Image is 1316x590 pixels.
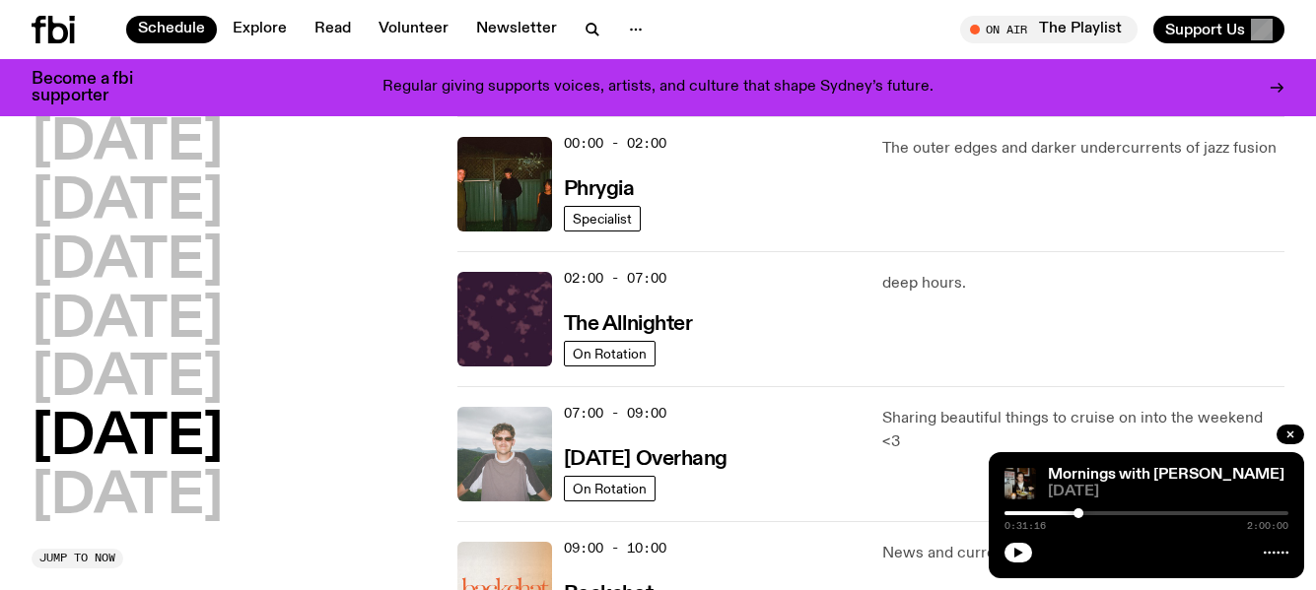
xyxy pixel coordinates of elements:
[882,407,1284,454] p: Sharing beautiful things to cruise on into the weekend <3
[564,269,666,288] span: 02:00 - 07:00
[564,445,727,470] a: [DATE] Overhang
[1048,467,1284,483] a: Mornings with [PERSON_NAME]
[960,16,1138,43] button: On AirThe Playlist
[32,352,223,407] button: [DATE]
[1004,521,1046,531] span: 0:31:16
[882,137,1284,161] p: The outer edges and darker undercurrents of jazz fusion
[564,310,693,335] a: The Allnighter
[382,79,934,97] p: Regular giving supports voices, artists, and culture that shape Sydney’s future.
[1165,21,1245,38] span: Support Us
[564,175,635,200] a: Phrygia
[564,314,693,335] h3: The Allnighter
[564,206,641,231] a: Specialist
[573,346,647,361] span: On Rotation
[126,16,217,43] a: Schedule
[457,137,552,231] img: A greeny-grainy film photo of Bela, John and Bindi at night. They are standing in a backyard on g...
[564,539,666,557] span: 09:00 - 10:00
[564,404,666,423] span: 07:00 - 09:00
[464,16,569,43] a: Newsletter
[564,134,666,153] span: 00:00 - 02:00
[32,234,223,290] button: [DATE]
[573,481,647,495] span: On Rotation
[303,16,363,43] a: Read
[32,411,223,466] button: [DATE]
[32,116,223,171] button: [DATE]
[882,272,1284,295] p: deep hours.
[1153,16,1284,43] button: Support Us
[32,294,223,349] button: [DATE]
[1247,521,1288,531] span: 2:00:00
[564,341,656,366] a: On Rotation
[32,470,223,525] button: [DATE]
[367,16,460,43] a: Volunteer
[457,407,552,501] img: Harrie Hastings stands in front of cloud-covered sky and rolling hills. He's wearing sunglasses a...
[32,549,123,568] button: Jump to now
[1004,468,1036,499] img: Sam blankly stares at the camera, brightly lit by a camera flash wearing a hat collared shirt and...
[573,211,632,226] span: Specialist
[882,542,1284,565] p: News and current affairs on FBi radio
[39,553,115,563] span: Jump to now
[221,16,299,43] a: Explore
[564,476,656,501] a: On Rotation
[1048,485,1288,499] span: [DATE]
[32,71,158,104] h3: Become a fbi supporter
[564,449,727,470] h3: [DATE] Overhang
[564,179,635,200] h3: Phrygia
[32,175,223,230] button: [DATE]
